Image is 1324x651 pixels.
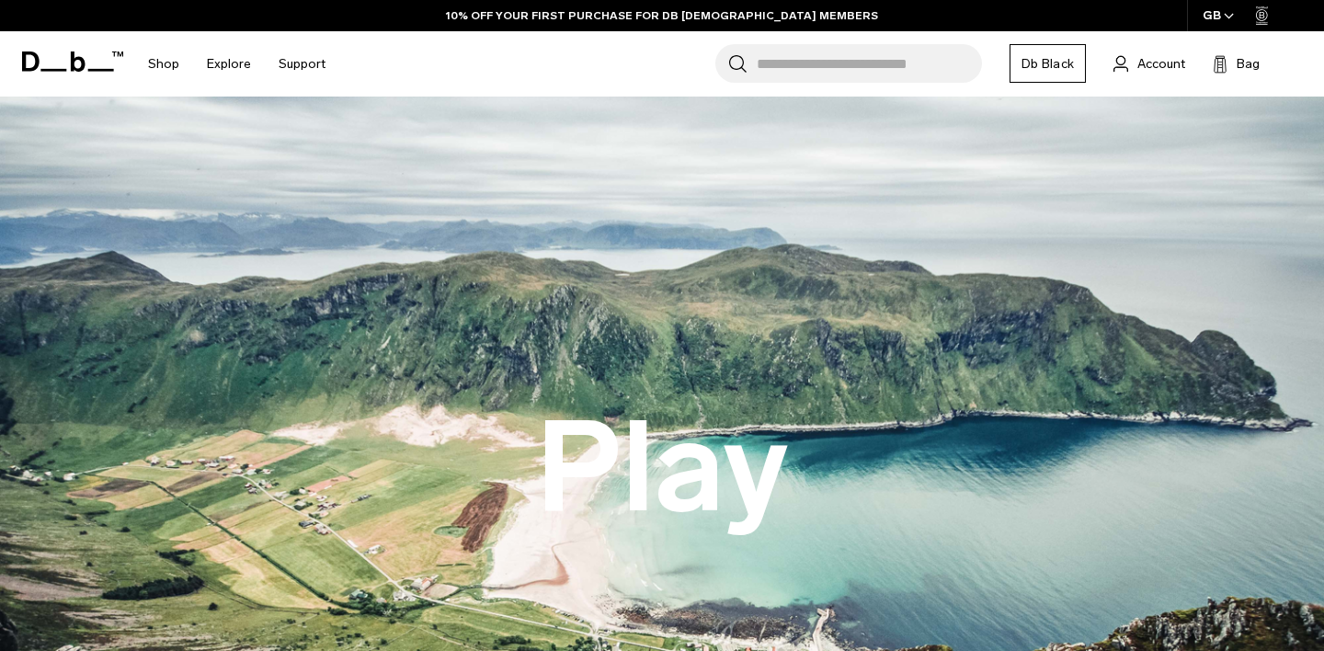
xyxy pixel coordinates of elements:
[1237,54,1260,74] span: Bag
[446,7,878,24] a: 10% OFF YOUR FIRST PURCHASE FOR DB [DEMOGRAPHIC_DATA] MEMBERS
[207,31,251,97] a: Explore
[1113,52,1185,74] a: Account
[1137,54,1185,74] span: Account
[279,31,325,97] a: Support
[148,31,179,97] a: Shop
[134,31,339,97] nav: Main Navigation
[1213,52,1260,74] button: Bag
[1010,44,1086,83] a: Db Black
[536,398,789,538] button: Play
